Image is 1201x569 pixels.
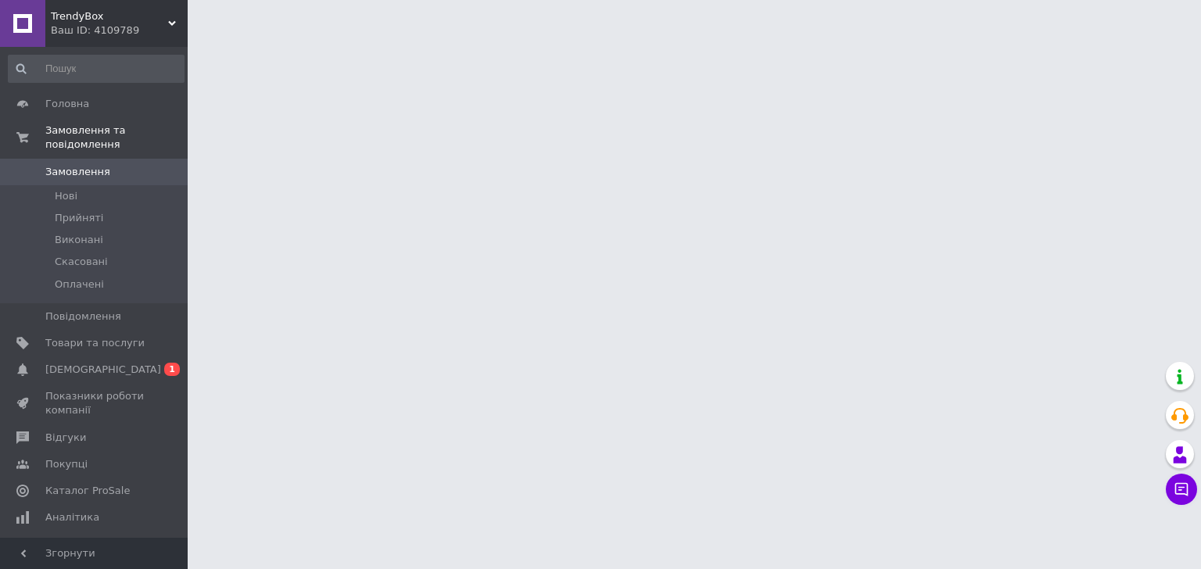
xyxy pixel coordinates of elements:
span: Каталог ProSale [45,484,130,498]
div: Ваш ID: 4109789 [51,23,188,38]
span: Повідомлення [45,310,121,324]
span: TrendyBox [51,9,168,23]
span: Головна [45,97,89,111]
span: Показники роботи компанії [45,389,145,417]
span: Покупці [45,457,88,471]
button: Чат з покупцем [1166,474,1197,505]
span: Прийняті [55,211,103,225]
span: Відгуки [45,431,86,445]
span: 1 [164,363,180,376]
span: Скасовані [55,255,108,269]
span: Замовлення [45,165,110,179]
span: [DEMOGRAPHIC_DATA] [45,363,161,377]
span: Нові [55,189,77,203]
span: Виконані [55,233,103,247]
span: Аналітика [45,510,99,524]
input: Пошук [8,55,185,83]
span: Замовлення та повідомлення [45,123,188,152]
span: Оплачені [55,277,104,292]
span: Товари та послуги [45,336,145,350]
